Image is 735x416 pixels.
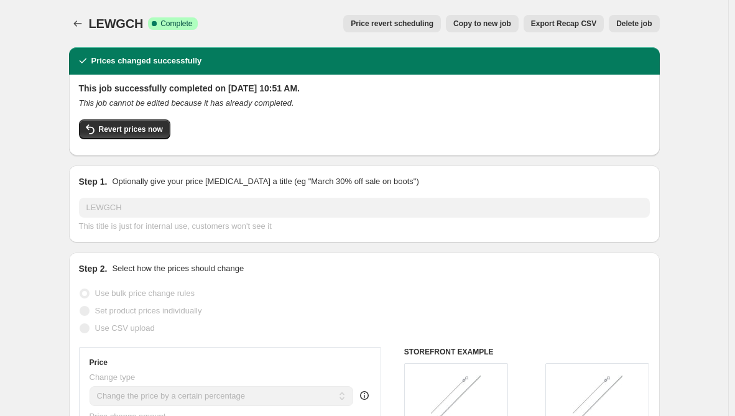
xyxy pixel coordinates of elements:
button: Export Recap CSV [524,15,604,32]
span: Delete job [616,19,652,29]
span: Set product prices individually [95,306,202,315]
h6: STOREFRONT EXAMPLE [404,347,650,357]
p: Optionally give your price [MEDICAL_DATA] a title (eg "March 30% off sale on boots") [112,175,418,188]
span: Use bulk price change rules [95,289,195,298]
button: Price revert scheduling [343,15,441,32]
h2: Step 1. [79,175,108,188]
h2: This job successfully completed on [DATE] 10:51 AM. [79,82,650,95]
input: 30% off holiday sale [79,198,650,218]
span: Use CSV upload [95,323,155,333]
h2: Step 2. [79,262,108,275]
i: This job cannot be edited because it has already completed. [79,98,294,108]
span: Change type [90,372,136,382]
button: Revert prices now [79,119,170,139]
h3: Price [90,358,108,367]
span: This title is just for internal use, customers won't see it [79,221,272,231]
button: Price change jobs [69,15,86,32]
span: Copy to new job [453,19,511,29]
span: LEWGCH [89,17,144,30]
button: Copy to new job [446,15,519,32]
span: Price revert scheduling [351,19,433,29]
h2: Prices changed successfully [91,55,202,67]
button: Delete job [609,15,659,32]
p: Select how the prices should change [112,262,244,275]
span: Export Recap CSV [531,19,596,29]
div: help [358,389,371,402]
span: Revert prices now [99,124,163,134]
span: Complete [160,19,192,29]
